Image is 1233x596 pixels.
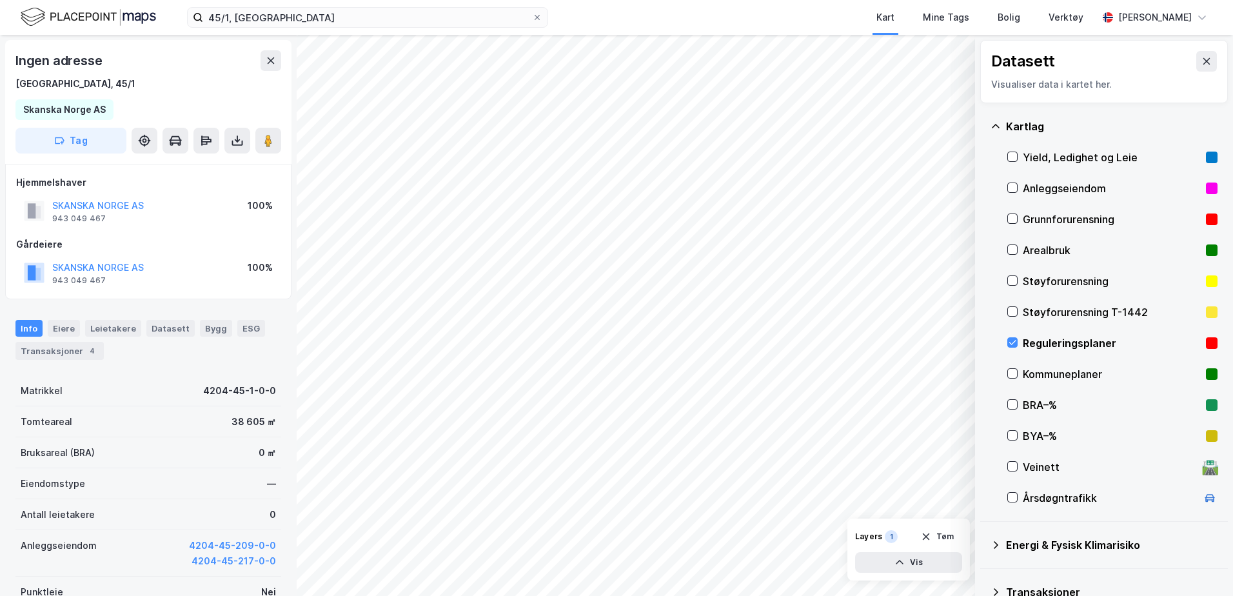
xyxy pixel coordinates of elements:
div: Bygg [200,320,232,337]
div: Mine Tags [923,10,969,25]
div: Datasett [991,51,1055,72]
div: Kommuneplaner [1023,366,1201,382]
div: Veinett [1023,459,1197,475]
div: Skanska Norge AS [23,102,106,117]
div: Bruksareal (BRA) [21,445,95,461]
div: 943 049 467 [52,275,106,286]
div: BRA–% [1023,397,1201,413]
div: Støyforurensning T-1442 [1023,304,1201,320]
div: Layers [855,531,882,542]
div: Hjemmelshaver [16,175,281,190]
div: Datasett [146,320,195,337]
div: Leietakere [85,320,141,337]
div: Reguleringsplaner [1023,335,1201,351]
div: BYA–% [1023,428,1201,444]
button: 4204-45-209-0-0 [189,538,276,553]
div: Årsdøgntrafikk [1023,490,1197,506]
div: Info [15,320,43,337]
div: 100% [248,260,273,275]
div: Yield, Ledighet og Leie [1023,150,1201,165]
div: [PERSON_NAME] [1118,10,1192,25]
iframe: Chat Widget [1169,534,1233,596]
div: Grunnforurensning [1023,212,1201,227]
button: Tøm [912,526,962,547]
div: Eiere [48,320,80,337]
div: Transaksjoner [15,342,104,360]
div: Visualiser data i kartet her. [991,77,1217,92]
div: [GEOGRAPHIC_DATA], 45/1 [15,76,135,92]
button: Tag [15,128,126,154]
div: Bolig [998,10,1020,25]
div: 4 [86,344,99,357]
div: Anleggseiendom [1023,181,1201,196]
div: Eiendomstype [21,476,85,492]
div: 4204-45-1-0-0 [203,383,276,399]
button: Vis [855,552,962,573]
div: Ingen adresse [15,50,104,71]
div: Verktøy [1049,10,1083,25]
div: Kartlag [1006,119,1218,134]
div: Kontrollprogram for chat [1169,534,1233,596]
div: 943 049 467 [52,214,106,224]
div: Energi & Fysisk Klimarisiko [1006,537,1218,553]
div: 0 [270,507,276,522]
div: Tomteareal [21,414,72,430]
div: ESG [237,320,265,337]
div: Arealbruk [1023,243,1201,258]
div: 1 [885,530,898,543]
button: 4204-45-217-0-0 [192,553,276,569]
div: Kart [876,10,894,25]
div: Gårdeiere [16,237,281,252]
div: Anleggseiendom [21,538,97,553]
img: logo.f888ab2527a4732fd821a326f86c7f29.svg [21,6,156,28]
input: Søk på adresse, matrikkel, gårdeiere, leietakere eller personer [203,8,532,27]
div: Støyforurensning [1023,273,1201,289]
div: 🛣️ [1201,459,1219,475]
div: Antall leietakere [21,507,95,522]
div: 100% [248,198,273,214]
div: 38 605 ㎡ [232,414,276,430]
div: Matrikkel [21,383,63,399]
div: — [267,476,276,492]
div: 0 ㎡ [259,445,276,461]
